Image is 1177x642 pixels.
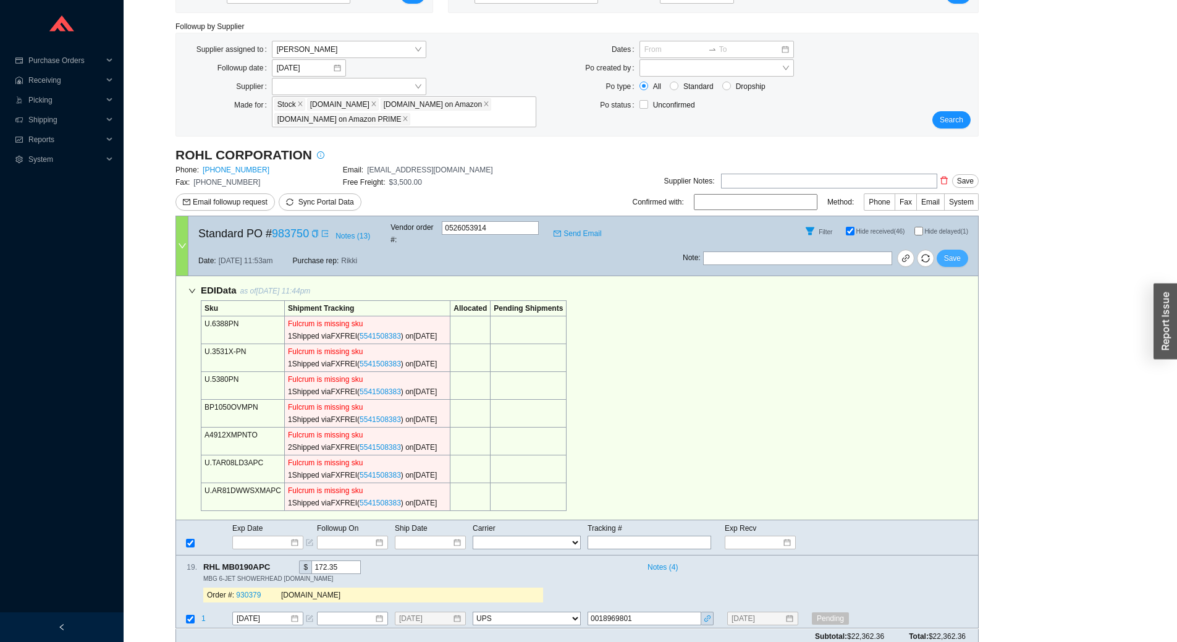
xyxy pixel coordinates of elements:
span: close [371,101,377,108]
span: [DOMAIN_NAME] [310,99,369,110]
div: Supplier Notes: [664,175,715,187]
span: All [648,80,666,93]
div: 2 Shipped via FXFREI ( ) on [DATE] [288,441,447,454]
span: [DATE] 11:53am [219,255,273,267]
span: Stock [274,98,305,111]
span: setting [15,156,23,163]
a: 5541508383 [360,387,401,396]
button: mailEmail followup request [175,193,275,211]
input: 8/13/2025 [237,613,290,625]
button: delete [937,172,951,189]
label: Followup date: [217,59,272,77]
div: 1 Shipped via FXFREI ( ) on [DATE] [288,386,447,398]
span: Reports [28,130,103,150]
span: Notes ( 13 ) [335,230,370,242]
span: Filter [819,229,832,235]
span: Sync Portal Data [298,198,354,206]
span: $22,362.36 [929,632,966,641]
span: Note : [683,251,701,265]
span: Purchase Orders [28,51,103,70]
span: [DOMAIN_NAME] on Amazon PRIME [277,114,402,125]
span: Chaya Amsel [277,41,421,57]
a: 983750 [272,227,309,240]
div: 1 Shipped via FXFREI ( ) on [DATE] [288,497,447,509]
td: U.AR81DWWSXMAPC [201,483,285,511]
div: 19 . [176,561,197,573]
span: Unconfirmed [653,101,695,109]
span: RHL MB0190APC [203,560,281,574]
span: sync [286,198,293,206]
span: export [321,230,329,237]
td: U.5380PN [201,372,285,400]
div: Fulcrum is missing sku [288,484,447,497]
label: Supplier: [236,78,271,95]
span: Exp Date [232,524,263,533]
td: U.3531X-PN [201,344,285,372]
span: [DOMAIN_NAME] [281,591,340,600]
span: Fax: [175,178,190,187]
input: Hide delayed(1) [914,227,923,235]
span: link [901,255,910,264]
div: Copy [439,330,447,342]
span: Save [957,175,974,187]
span: copy [311,230,319,237]
a: 5541508383 [360,360,401,368]
div: Fulcrum is missing sku [288,429,447,441]
span: as of [DATE] 11:44pm [240,287,311,295]
button: info-circle [312,146,329,164]
a: 5541508383 [360,332,401,340]
div: Copy [272,560,281,574]
a: 5541508383 [360,443,401,452]
span: Exp Recv [725,524,756,533]
div: 1 Shipped via FXFREI ( ) on [DATE] [288,358,447,370]
span: form [306,615,313,623]
span: System [949,198,974,206]
td: Sku [201,301,285,316]
button: sync [917,250,934,267]
a: link [897,250,914,267]
span: down [188,287,196,295]
a: link [702,613,712,625]
span: close [483,101,489,108]
span: sync [918,254,934,263]
button: Notes (13) [335,229,371,238]
span: [DOMAIN_NAME] on Amazon [384,99,482,110]
span: $22,362.36 [847,632,884,641]
div: Copy [439,469,447,481]
td: U.6388PN [201,316,285,344]
div: Fulcrum is missing sku [288,373,447,386]
span: Tracking # [588,524,622,533]
div: Copy [311,227,319,240]
span: 1 [201,615,206,623]
span: Hide delayed (1) [924,228,968,235]
span: Hide received (46) [856,228,905,235]
span: mail [183,198,190,207]
button: Notes (4) [642,560,678,569]
input: 8/18/2025 [277,62,332,74]
label: Po status: [600,96,639,114]
a: [PHONE_NUMBER] [203,166,269,174]
span: Receiving [28,70,103,90]
button: Search [932,111,971,129]
div: Fulcrum is missing sku [288,345,447,358]
input: To [719,43,780,56]
td: Shipment Tracking [285,301,450,316]
span: Picking [28,90,103,110]
span: mail [554,230,561,237]
span: Email followup request [193,196,268,208]
span: QualityBath.com on Amazon [381,98,491,111]
h3: ROHL CORPORATION [175,146,312,164]
td: U.TAR08LD3APC [201,455,285,483]
a: 5541508383 [360,499,401,507]
span: Free Freight: [343,178,386,187]
span: Save [944,252,961,264]
span: Notes ( 4 ) [648,561,678,573]
div: 1 Shipped via FXFREI ( ) on [DATE] [288,469,447,481]
span: Carrier [473,524,496,533]
span: System [28,150,103,169]
span: Followup On [317,524,358,533]
span: Ship Date [395,524,428,533]
div: Fulcrum is missing sku [288,318,447,330]
td: Allocated [450,301,491,316]
span: Stock [277,99,296,110]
